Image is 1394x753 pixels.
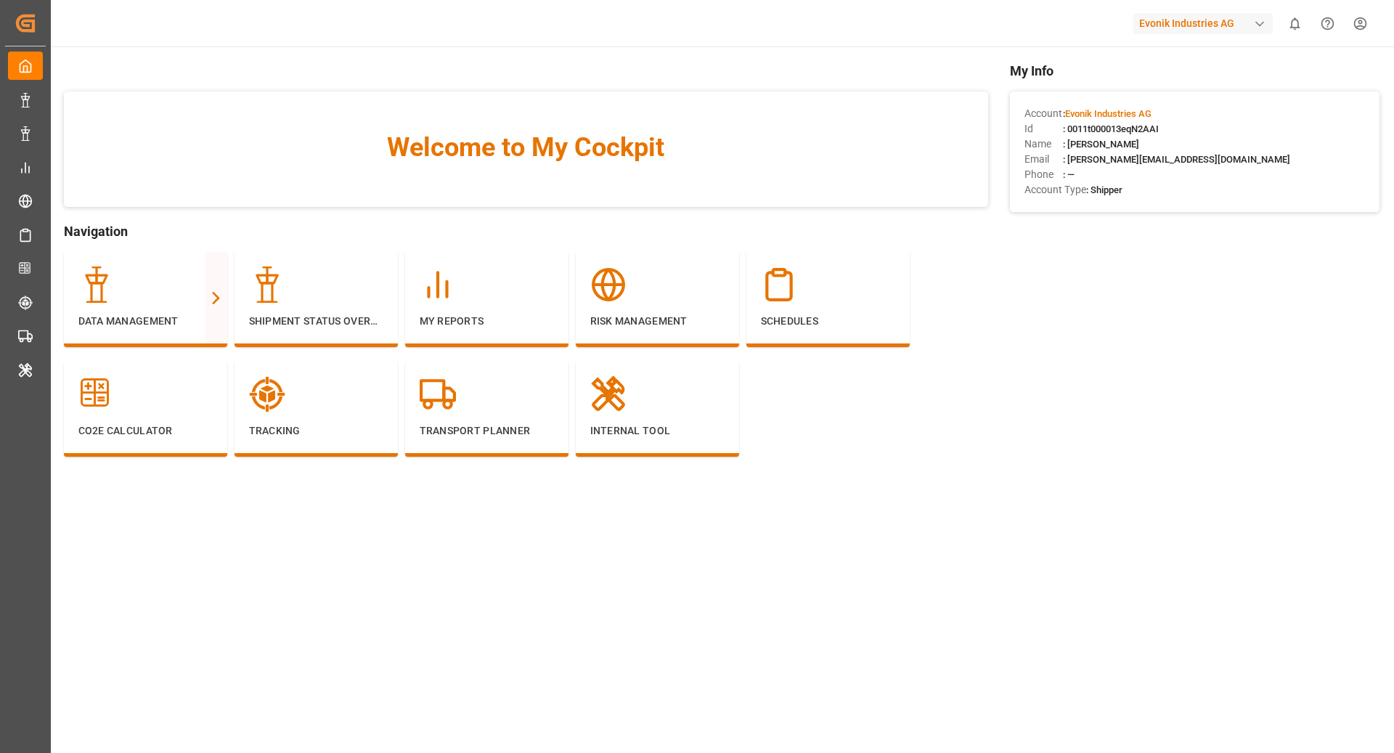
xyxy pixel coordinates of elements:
[761,314,895,329] p: Schedules
[1311,7,1344,40] button: Help Center
[1279,7,1311,40] button: show 0 new notifications
[1010,61,1379,81] span: My Info
[1065,108,1152,119] span: Evonik Industries AG
[1024,182,1086,198] span: Account Type
[1063,169,1075,180] span: : —
[1024,121,1063,137] span: Id
[249,423,383,439] p: Tracking
[1024,106,1063,121] span: Account
[93,128,959,167] span: Welcome to My Cockpit
[590,423,725,439] p: Internal Tool
[1063,108,1152,119] span: :
[420,314,554,329] p: My Reports
[1063,139,1139,150] span: : [PERSON_NAME]
[1024,137,1063,152] span: Name
[1024,167,1063,182] span: Phone
[590,314,725,329] p: Risk Management
[64,221,988,241] span: Navigation
[1133,9,1279,37] button: Evonik Industries AG
[1133,13,1273,34] div: Evonik Industries AG
[1063,154,1290,165] span: : [PERSON_NAME][EMAIL_ADDRESS][DOMAIN_NAME]
[78,423,213,439] p: CO2e Calculator
[78,314,213,329] p: Data Management
[420,423,554,439] p: Transport Planner
[1063,123,1159,134] span: : 0011t000013eqN2AAI
[249,314,383,329] p: Shipment Status Overview
[1024,152,1063,167] span: Email
[1086,184,1122,195] span: : Shipper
